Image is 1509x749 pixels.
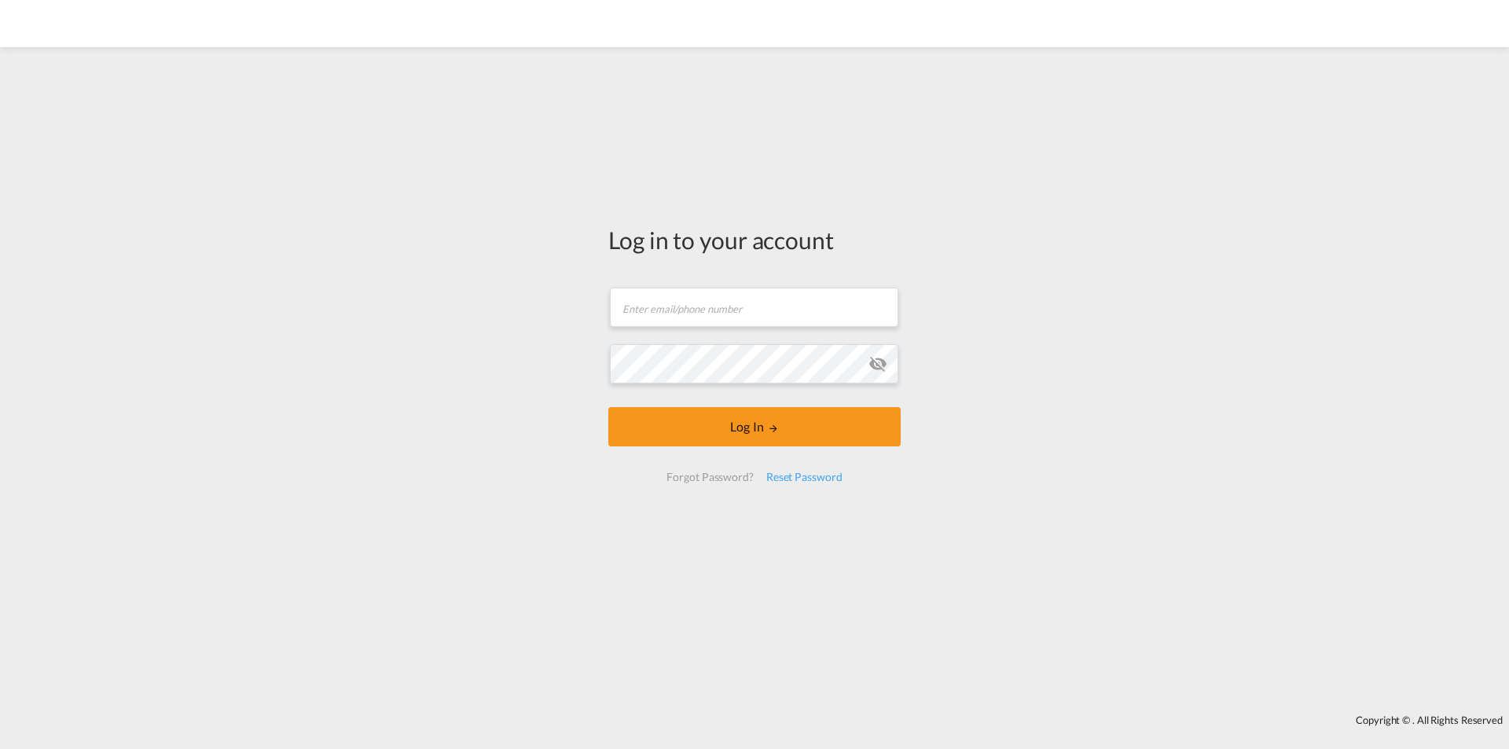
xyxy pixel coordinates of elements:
div: Reset Password [760,463,849,491]
button: LOGIN [608,407,901,446]
md-icon: icon-eye-off [868,354,887,373]
div: Forgot Password? [660,463,759,491]
div: Log in to your account [608,223,901,256]
input: Enter email/phone number [610,288,898,327]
